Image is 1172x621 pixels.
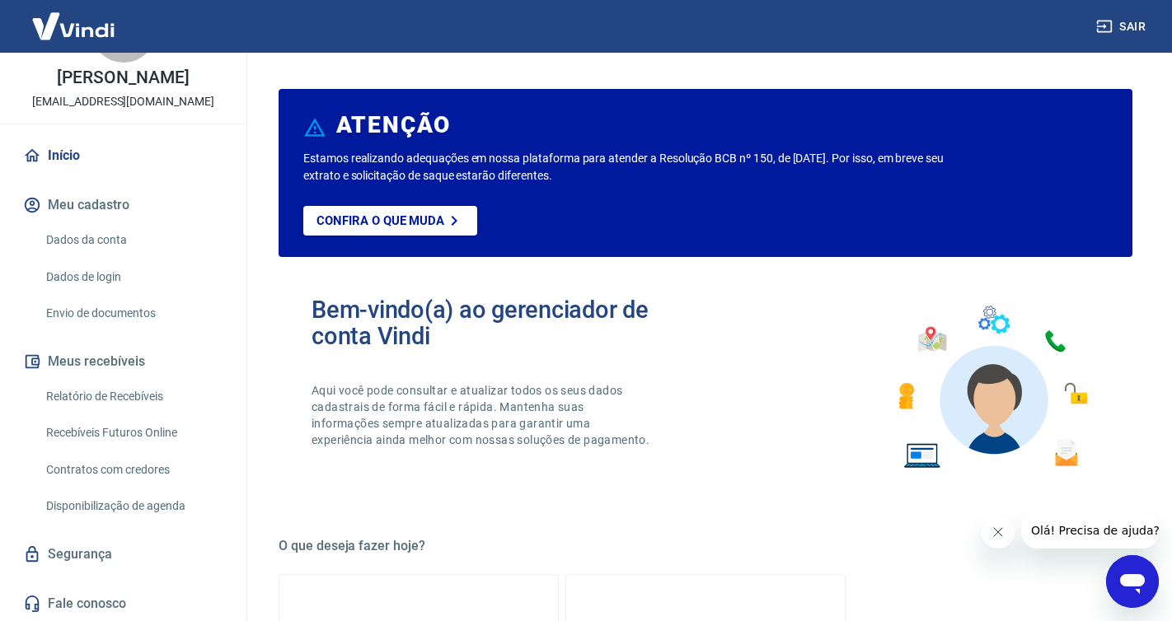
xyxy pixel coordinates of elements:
h5: O que deseja fazer hoje? [279,538,1132,554]
a: Contratos com credores [40,453,227,487]
a: Dados da conta [40,223,227,257]
a: Início [20,138,227,174]
iframe: Message from company [1021,512,1159,549]
iframe: Button to launch messaging window [1106,555,1159,608]
button: Meu cadastro [20,187,227,223]
button: Meus recebíveis [20,343,227,380]
iframe: Close message [982,516,1015,549]
p: Aqui você pode consultar e atualizar todos os seus dados cadastrais de forma fácil e rápida. Mant... [312,382,653,448]
p: [EMAIL_ADDRESS][DOMAIN_NAME] [32,93,214,110]
p: Confira o que muda [316,213,444,228]
h2: Bem-vindo(a) ao gerenciador de conta Vindi [312,296,706,349]
a: Relatório de Recebíveis [40,380,227,413]
h6: ATENÇÃO [336,117,451,133]
button: Sair [1093,12,1152,42]
p: Estamos realizando adequações em nossa plataforma para atender a Resolução BCB nº 150, de [DATE].... [303,150,947,184]
img: Imagem de um avatar masculino com diversos icones exemplificando as funcionalidades do gerenciado... [884,296,1099,479]
a: Recebíveis Futuros Online [40,416,227,450]
a: Envio de documentos [40,296,227,330]
a: Disponibilização de agenda [40,489,227,523]
a: Dados de login [40,260,227,294]
a: Confira o que muda [303,206,477,236]
p: [PERSON_NAME] [57,69,189,86]
a: Segurança [20,536,227,572]
img: Vindi [20,1,127,51]
span: Olá! Precisa de ajuda? [10,12,138,25]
